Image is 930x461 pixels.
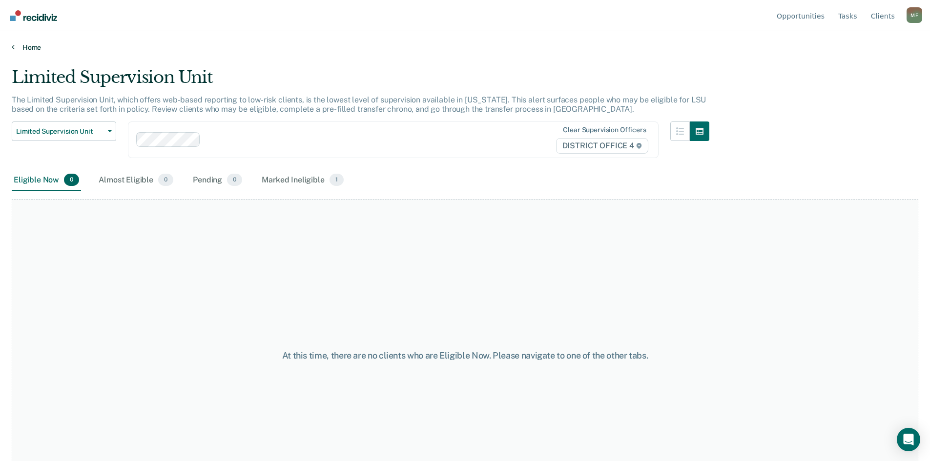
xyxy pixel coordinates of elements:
div: Marked Ineligible1 [260,170,346,191]
div: Limited Supervision Unit [12,67,709,95]
div: Open Intercom Messenger [897,428,920,451]
span: 0 [227,174,242,186]
div: Clear supervision officers [563,126,646,134]
div: Eligible Now0 [12,170,81,191]
span: Limited Supervision Unit [16,127,104,136]
span: 0 [64,174,79,186]
span: 1 [330,174,344,186]
span: DISTRICT OFFICE 4 [556,138,648,154]
span: 0 [158,174,173,186]
div: Almost Eligible0 [97,170,175,191]
div: At this time, there are no clients who are Eligible Now. Please navigate to one of the other tabs. [239,350,692,361]
button: Profile dropdown button [907,7,922,23]
div: Pending0 [191,170,244,191]
img: Recidiviz [10,10,57,21]
a: Home [12,43,918,52]
div: M F [907,7,922,23]
button: Limited Supervision Unit [12,121,116,141]
p: The Limited Supervision Unit, which offers web-based reporting to low-risk clients, is the lowest... [12,95,706,114]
